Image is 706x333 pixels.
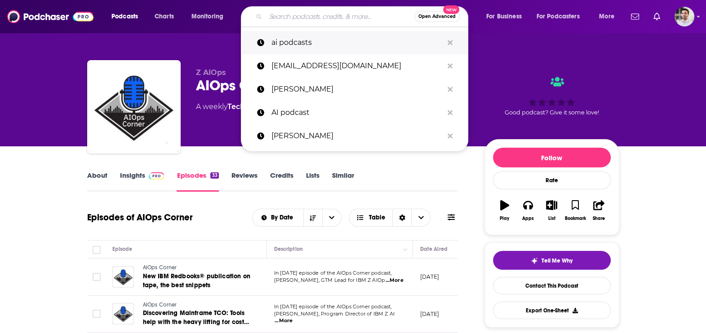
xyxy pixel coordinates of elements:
[111,10,138,23] span: Podcasts
[420,273,440,280] p: [DATE]
[675,7,694,26] span: Logged in as sam_beutlerink
[420,244,448,254] div: Date Aired
[143,309,251,327] a: Discovering Mainframe TCO: Tools help with the heavy lifting for cost transparency of applications
[675,7,694,26] button: Show profile menu
[332,171,354,192] a: Similar
[369,215,385,221] span: Table
[143,272,251,290] a: New IBM Redbooks® publication on tape, the best snippets
[271,215,296,221] span: By Date
[241,101,468,124] a: AI podcast
[177,171,218,192] a: Episodes33
[249,6,477,27] div: Search podcasts, credits, & more...
[548,216,555,221] div: List
[493,171,611,189] div: Rate
[89,62,179,152] img: AIOps Corner
[241,54,468,78] a: [EMAIL_ADDRESS][DOMAIN_NAME]
[322,209,341,226] button: open menu
[196,101,299,112] div: A weekly podcast
[599,10,614,23] span: More
[587,194,610,227] button: Share
[241,124,468,148] a: [PERSON_NAME]
[120,171,164,192] a: InsightsPodchaser Pro
[493,148,611,167] button: Follow
[418,14,456,19] span: Open Advanced
[505,109,599,116] span: Good podcast? Give it some love!
[593,216,605,221] div: Share
[493,251,611,270] button: tell me why sparkleTell Me Why
[274,244,303,254] div: Description
[420,310,440,318] p: [DATE]
[274,270,392,276] span: In [DATE] episode of the AIOps Corner podcast,
[266,9,414,24] input: Search podcasts, credits, & more...
[306,171,320,192] a: Lists
[392,209,411,226] div: Sort Direction
[143,264,251,272] a: AIOps Corner
[271,101,443,124] p: AI podcast
[531,9,593,24] button: open menu
[537,10,580,23] span: For Podcasters
[493,302,611,319] button: Export One-Sheet
[516,194,540,227] button: Apps
[252,209,342,227] h2: Choose List sort
[627,9,643,24] a: Show notifications dropdown
[149,172,164,180] img: Podchaser Pro
[155,10,174,23] span: Charts
[149,9,179,24] a: Charts
[564,194,587,227] button: Bookmark
[271,31,443,54] p: ai podcasts
[400,244,411,255] button: Column Actions
[227,102,270,111] a: Technology
[593,9,626,24] button: open menu
[443,5,459,14] span: New
[112,244,133,254] div: Episode
[191,10,223,23] span: Monitoring
[241,31,468,54] a: ai podcasts
[143,302,177,308] span: AIOps Corner
[105,9,150,24] button: open menu
[386,277,404,284] span: ...More
[542,257,573,264] span: Tell Me Why
[650,9,664,24] a: Show notifications dropdown
[271,78,443,101] p: chad durfee
[231,171,258,192] a: Reviews
[275,317,293,324] span: ...More
[241,78,468,101] a: [PERSON_NAME]
[270,171,293,192] a: Credits
[274,277,385,283] span: [PERSON_NAME], GTM Lead for IBM Z AIOp
[7,8,93,25] img: Podchaser - Follow, Share and Rate Podcasts
[274,303,392,310] span: In [DATE] episode of the AIOps Corner podcast,
[480,9,533,24] button: open menu
[274,311,395,317] span: [PERSON_NAME], Program Director of IBM Z AI
[271,54,443,78] p: q-ai-podcast@juniper.net
[414,11,460,22] button: Open AdvancedNew
[493,194,516,227] button: Play
[253,215,303,221] button: open menu
[531,257,538,264] img: tell me why sparkle
[349,209,431,227] button: Choose View
[271,124,443,148] p: dave march
[185,9,235,24] button: open menu
[486,10,522,23] span: For Business
[564,216,586,221] div: Bookmark
[93,273,101,281] span: Toggle select row
[143,264,177,271] span: AIOps Corner
[210,172,218,179] div: 33
[500,216,509,221] div: Play
[303,209,322,226] button: Sort Direction
[196,68,226,77] span: Z AIOps
[143,301,251,309] a: AIOps Corner
[493,277,611,294] a: Contact This Podcast
[540,194,563,227] button: List
[522,216,534,221] div: Apps
[484,68,619,124] div: Good podcast? Give it some love!
[87,171,107,192] a: About
[143,272,250,289] span: New IBM Redbooks® publication on tape, the best snippets
[675,7,694,26] img: User Profile
[87,212,193,223] h1: Episodes of AIOps Corner
[93,310,101,318] span: Toggle select row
